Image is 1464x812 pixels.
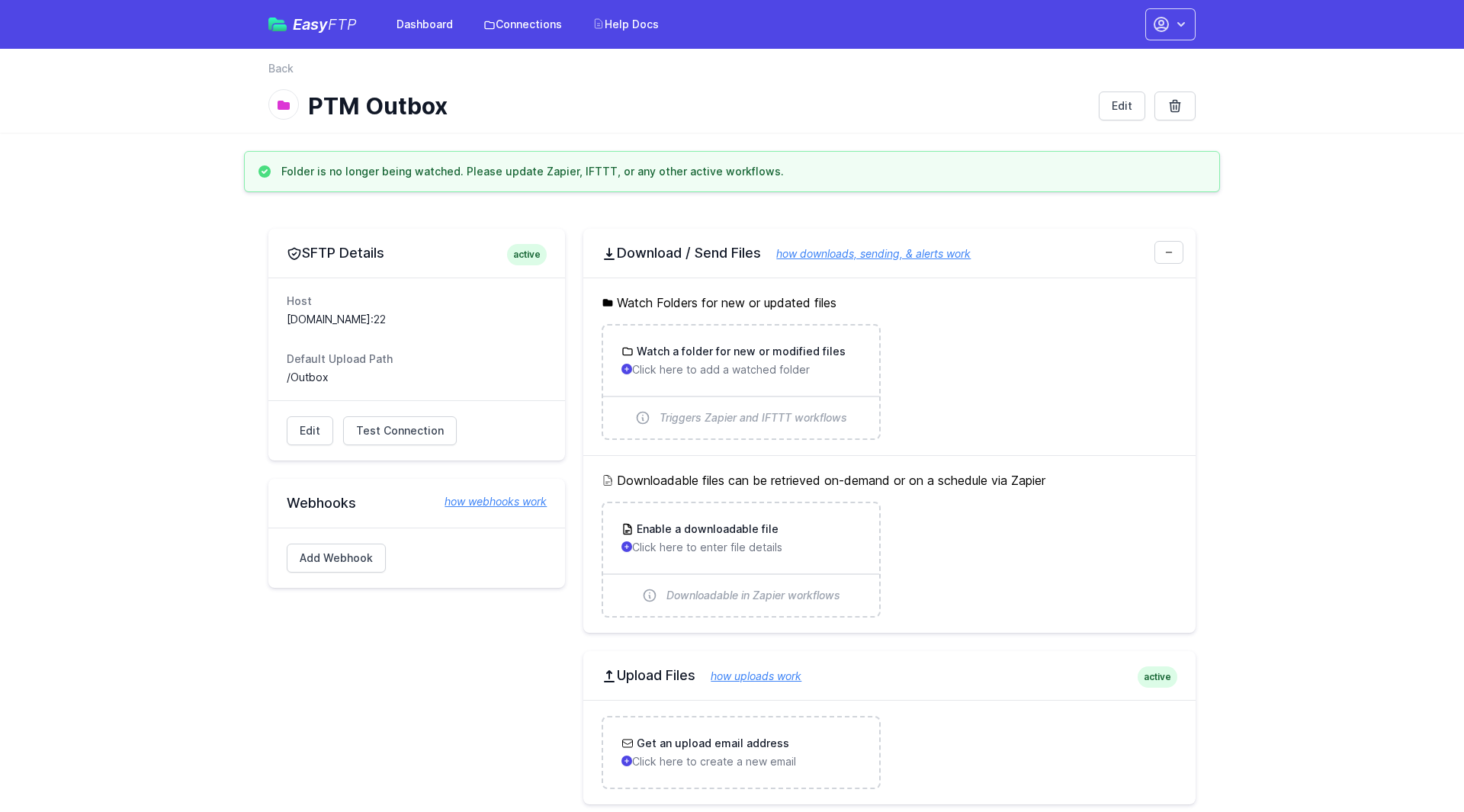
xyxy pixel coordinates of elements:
[634,344,846,359] h3: Watch a folder for new or modified files
[660,410,847,425] span: Triggers Zapier and IFTTT workflows
[287,370,547,385] dd: /Outbox
[268,61,1196,85] nav: Breadcrumb
[621,754,860,769] p: Click here to create a new email
[268,17,357,32] a: EasyFTP
[507,244,547,265] span: active
[1099,91,1145,120] a: Edit
[268,18,287,31] img: easyftp_logo.png
[602,666,1177,685] h2: Upload Files
[474,11,571,38] a: Connections
[602,471,1177,489] h5: Downloadable files can be retrieved on-demand or on a schedule via Zapier
[308,92,1087,120] h1: PTM Outbox
[356,423,444,438] span: Test Connection
[287,416,333,445] a: Edit
[695,669,801,682] a: how uploads work
[603,326,878,438] a: Watch a folder for new or modified files Click here to add a watched folder Triggers Zapier and I...
[666,588,840,603] span: Downloadable in Zapier workflows
[268,61,294,76] a: Back
[621,540,860,555] p: Click here to enter file details
[621,362,860,377] p: Click here to add a watched folder
[761,247,971,260] a: how downloads, sending, & alerts work
[287,294,547,309] dt: Host
[293,17,357,32] span: Easy
[328,15,357,34] span: FTP
[603,717,878,788] a: Get an upload email address Click here to create a new email
[634,522,779,537] h3: Enable a downloadable file
[287,544,386,573] a: Add Webhook
[287,494,547,512] h2: Webhooks
[1138,666,1177,688] span: active
[583,11,668,38] a: Help Docs
[343,416,457,445] a: Test Connection
[429,494,547,509] a: how webhooks work
[287,351,547,367] dt: Default Upload Path
[602,294,1177,312] h5: Watch Folders for new or updated files
[287,244,547,262] h2: SFTP Details
[287,312,547,327] dd: [DOMAIN_NAME]:22
[281,164,784,179] h3: Folder is no longer being watched. Please update Zapier, IFTTT, or any other active workflows.
[387,11,462,38] a: Dashboard
[634,736,789,751] h3: Get an upload email address
[603,503,878,616] a: Enable a downloadable file Click here to enter file details Downloadable in Zapier workflows
[602,244,1177,262] h2: Download / Send Files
